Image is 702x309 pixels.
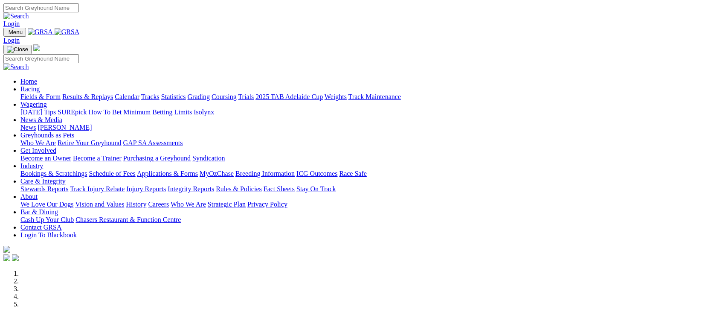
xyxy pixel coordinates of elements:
a: Greyhounds as Pets [20,131,74,139]
a: Bookings & Scratchings [20,170,87,177]
img: logo-grsa-white.png [33,44,40,51]
a: GAP SA Assessments [123,139,183,146]
img: twitter.svg [12,254,19,261]
a: Breeding Information [235,170,295,177]
div: News & Media [20,124,699,131]
a: Login To Blackbook [20,231,77,239]
a: ICG Outcomes [296,170,337,177]
a: Vision and Values [75,201,124,208]
a: Become an Owner [20,154,71,162]
a: Racing [20,85,40,93]
a: [PERSON_NAME] [38,124,92,131]
a: Coursing [212,93,237,100]
a: Login [3,20,20,27]
a: SUREpick [58,108,87,116]
a: Track Injury Rebate [70,185,125,192]
div: Care & Integrity [20,185,699,193]
img: GRSA [28,28,53,36]
a: Grading [188,93,210,100]
a: Stay On Track [296,185,336,192]
a: Track Maintenance [348,93,401,100]
a: Wagering [20,101,47,108]
img: logo-grsa-white.png [3,246,10,253]
a: Bar & Dining [20,208,58,216]
input: Search [3,54,79,63]
a: Fact Sheets [264,185,295,192]
img: Search [3,12,29,20]
a: [DATE] Tips [20,108,56,116]
a: Syndication [192,154,225,162]
a: Trials [238,93,254,100]
a: Schedule of Fees [89,170,135,177]
a: Who We Are [20,139,56,146]
a: Login [3,37,20,44]
a: Tracks [141,93,160,100]
button: Toggle navigation [3,28,26,37]
a: Retire Your Greyhound [58,139,122,146]
img: facebook.svg [3,254,10,261]
a: Results & Replays [62,93,113,100]
a: Integrity Reports [168,185,214,192]
a: Cash Up Your Club [20,216,74,223]
a: Applications & Forms [137,170,198,177]
div: Bar & Dining [20,216,699,224]
a: Industry [20,162,43,169]
a: About [20,193,38,200]
a: 2025 TAB Adelaide Cup [255,93,323,100]
a: Injury Reports [126,185,166,192]
div: About [20,201,699,208]
div: Get Involved [20,154,699,162]
a: Fields & Form [20,93,61,100]
a: Isolynx [194,108,214,116]
a: Strategic Plan [208,201,246,208]
a: How To Bet [89,108,122,116]
button: Toggle navigation [3,45,32,54]
a: Calendar [115,93,139,100]
a: Privacy Policy [247,201,287,208]
div: Industry [20,170,699,178]
img: Search [3,63,29,71]
a: Care & Integrity [20,178,66,185]
a: News & Media [20,116,62,123]
a: Minimum Betting Limits [123,108,192,116]
a: News [20,124,36,131]
a: MyOzChase [200,170,234,177]
a: Weights [325,93,347,100]
div: Wagering [20,108,699,116]
a: Become a Trainer [73,154,122,162]
a: We Love Our Dogs [20,201,73,208]
a: Home [20,78,37,85]
a: Contact GRSA [20,224,61,231]
a: Race Safe [339,170,366,177]
a: Purchasing a Greyhound [123,154,191,162]
img: GRSA [55,28,80,36]
img: Close [7,46,28,53]
a: Stewards Reports [20,185,68,192]
span: Menu [9,29,23,35]
a: Who We Are [171,201,206,208]
div: Greyhounds as Pets [20,139,699,147]
a: History [126,201,146,208]
a: Get Involved [20,147,56,154]
div: Racing [20,93,699,101]
a: Chasers Restaurant & Function Centre [75,216,181,223]
a: Rules & Policies [216,185,262,192]
input: Search [3,3,79,12]
a: Statistics [161,93,186,100]
a: Careers [148,201,169,208]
